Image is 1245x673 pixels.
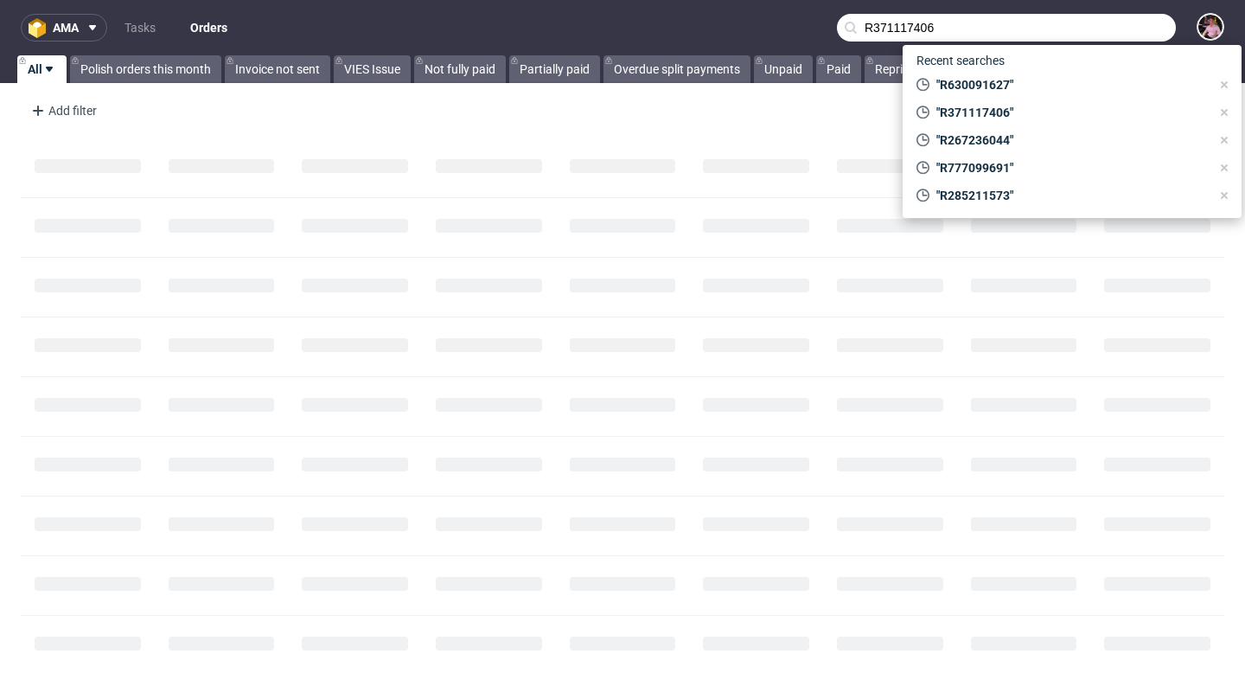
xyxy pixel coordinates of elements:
[53,22,79,34] span: ama
[509,55,600,83] a: Partially paid
[334,55,411,83] a: VIES Issue
[929,76,1210,93] span: "R630091627"
[29,18,53,38] img: logo
[21,14,107,42] button: ama
[754,55,813,83] a: Unpaid
[929,131,1210,149] span: "R267236044"
[180,14,238,42] a: Orders
[70,55,221,83] a: Polish orders this month
[816,55,861,83] a: Paid
[929,104,1210,121] span: "R371117406"
[910,47,1012,74] span: Recent searches
[414,55,506,83] a: Not fully paid
[929,187,1210,204] span: "R285211573"
[865,55,924,83] a: Reprint
[17,55,67,83] a: All
[603,55,750,83] a: Overdue split payments
[114,14,166,42] a: Tasks
[225,55,330,83] a: Invoice not sent
[24,97,100,125] div: Add filter
[1198,15,1223,39] img: Aleks Ziemkowski
[929,159,1210,176] span: "R777099691"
